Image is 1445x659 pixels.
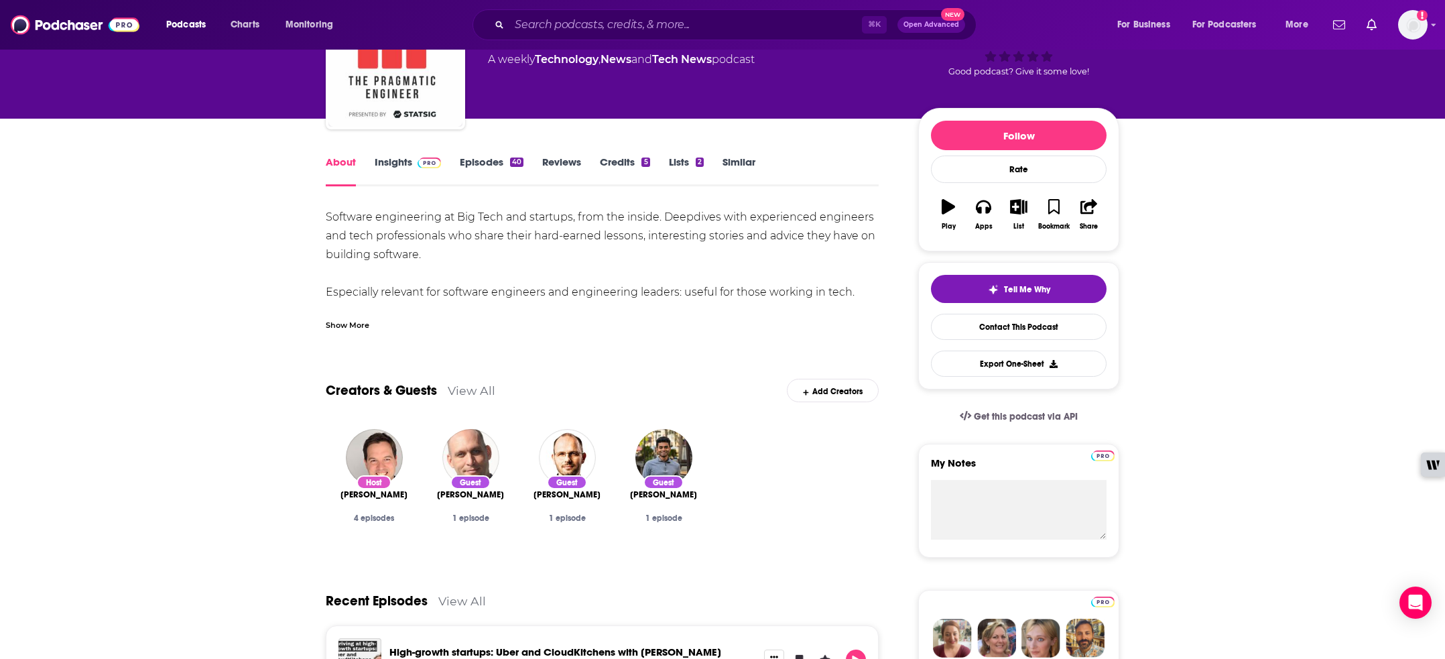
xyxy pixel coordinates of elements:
[1108,14,1187,36] button: open menu
[641,158,649,167] div: 5
[448,383,495,398] a: View All
[931,351,1107,377] button: Export One-Sheet
[897,17,965,33] button: Open AdvancedNew
[722,156,755,186] a: Similar
[326,382,437,399] a: Creators & Guests
[1192,15,1257,34] span: For Podcasters
[11,12,139,38] img: Podchaser - Follow, Share and Rate Podcasts
[326,208,879,339] div: Software engineering at Big Tech and startups, from the inside. Deepdives with experienced engine...
[1001,190,1036,239] button: List
[669,156,704,186] a: Lists2
[1399,587,1432,619] div: Open Intercom Messenger
[510,158,523,167] div: 40
[326,593,428,609] a: Recent Episodes
[942,223,956,231] div: Play
[509,14,862,36] input: Search podcasts, credits, & more...
[630,489,697,500] a: Varun Mohan
[626,514,701,523] div: 1 episode
[1038,223,1070,231] div: Bookmark
[631,53,652,66] span: and
[1091,595,1115,607] a: Pro website
[529,514,605,523] div: 1 episode
[547,475,587,489] div: Guest
[600,156,649,186] a: Credits5
[1417,10,1428,21] svg: Add a profile image
[635,429,692,486] img: Varun Mohan
[599,53,601,66] span: ,
[1184,14,1276,36] button: open menu
[326,156,356,186] a: About
[276,14,351,36] button: open menu
[1117,15,1170,34] span: For Business
[166,15,206,34] span: Podcasts
[931,275,1107,303] button: tell me why sparkleTell Me Why
[460,156,523,186] a: Episodes40
[533,489,601,500] a: Thomas Dohmke
[1036,190,1071,239] button: Bookmark
[977,619,1016,658] img: Barbara Profile
[442,429,499,486] img: Greg Kroah-Hartman
[389,646,721,658] a: High-growth startups: Uber and CloudKitchens with Charles-Axel Dein
[948,66,1089,76] span: Good podcast? Give it some love!
[157,14,223,36] button: open menu
[862,16,887,34] span: ⌘ K
[346,429,403,486] img: Gergely Orosz
[1080,223,1098,231] div: Share
[450,475,491,489] div: Guest
[1072,190,1107,239] button: Share
[903,21,959,28] span: Open Advanced
[437,489,504,500] span: [PERSON_NAME]
[1091,597,1115,607] img: Podchaser Pro
[437,489,504,500] a: Greg Kroah-Hartman
[933,619,972,658] img: Sydney Profile
[643,475,684,489] div: Guest
[941,8,965,21] span: New
[375,156,441,186] a: InsightsPodchaser Pro
[652,53,712,66] a: Tech News
[231,15,259,34] span: Charts
[1091,451,1115,461] img: Podchaser Pro
[418,158,441,168] img: Podchaser Pro
[1398,10,1428,40] button: Show profile menu
[533,489,601,500] span: [PERSON_NAME]
[340,489,407,500] span: [PERSON_NAME]
[433,514,508,523] div: 1 episode
[535,53,599,66] a: Technology
[1004,284,1050,295] span: Tell Me Why
[222,14,267,36] a: Charts
[1091,448,1115,461] a: Pro website
[340,489,407,500] a: Gergely Orosz
[696,158,704,167] div: 2
[438,594,486,608] a: View All
[1361,13,1382,36] a: Show notifications dropdown
[975,223,993,231] div: Apps
[1021,619,1060,658] img: Jules Profile
[601,53,631,66] a: News
[931,121,1107,150] button: Follow
[630,489,697,500] span: [PERSON_NAME]
[357,475,391,489] div: Host
[966,190,1001,239] button: Apps
[931,314,1107,340] a: Contact This Podcast
[787,379,879,402] div: Add Creators
[286,15,333,34] span: Monitoring
[931,156,1107,183] div: Rate
[542,156,581,186] a: Reviews
[1328,13,1350,36] a: Show notifications dropdown
[539,429,596,486] img: Thomas Dohmke
[931,457,1107,480] label: My Notes
[1276,14,1325,36] button: open menu
[1398,10,1428,40] span: Logged in as OutCastPodChaser
[988,284,999,295] img: tell me why sparkle
[1066,619,1105,658] img: Jon Profile
[1398,10,1428,40] img: User Profile
[336,514,412,523] div: 4 episodes
[949,400,1088,433] a: Get this podcast via API
[1013,223,1024,231] div: List
[488,52,755,68] div: A weekly podcast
